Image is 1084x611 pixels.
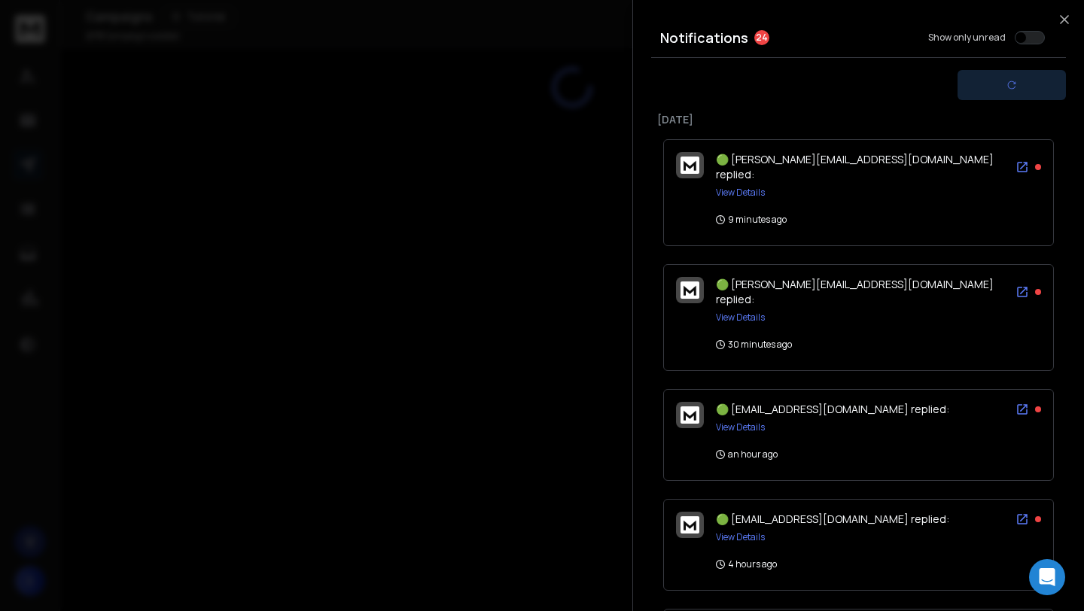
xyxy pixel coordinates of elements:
[681,157,699,174] img: logo
[716,531,765,543] button: View Details
[716,448,778,461] p: an hour ago
[1029,559,1065,595] div: Open Intercom Messenger
[716,512,949,526] span: 🟢 [EMAIL_ADDRESS][DOMAIN_NAME] replied:
[716,402,949,416] span: 🟢 [EMAIL_ADDRESS][DOMAIN_NAME] replied:
[681,516,699,533] img: logo
[681,406,699,424] img: logo
[928,32,1006,44] label: Show only unread
[716,152,994,181] span: 🟢 [PERSON_NAME][EMAIL_ADDRESS][DOMAIN_NAME] replied:
[716,339,792,351] p: 30 minutes ago
[716,312,765,324] button: View Details
[716,421,765,433] button: View Details
[660,27,748,48] h3: Notifications
[754,30,769,45] span: 24
[681,281,699,299] img: logo
[657,112,1060,127] p: [DATE]
[716,214,787,226] p: 9 minutes ago
[716,558,777,570] p: 4 hours ago
[716,277,994,306] span: 🟢 [PERSON_NAME][EMAIL_ADDRESS][DOMAIN_NAME] replied:
[716,187,765,199] button: View Details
